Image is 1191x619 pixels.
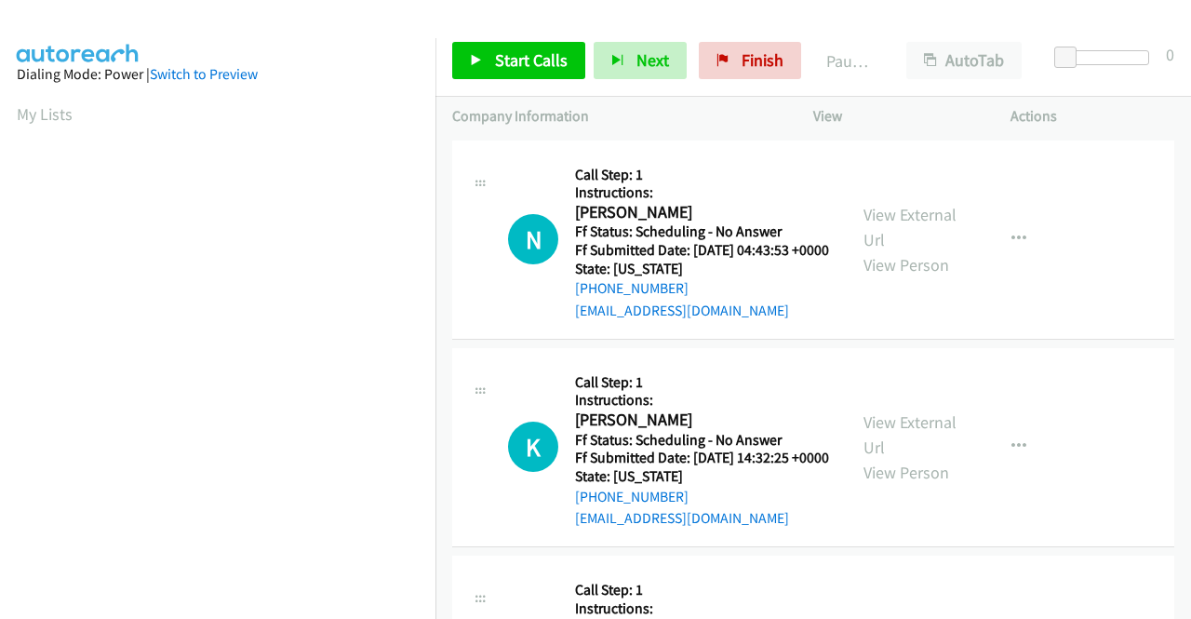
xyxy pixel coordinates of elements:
[575,202,823,223] h2: [PERSON_NAME]
[863,411,957,458] a: View External Url
[508,422,558,472] h1: K
[508,214,558,264] div: The call is yet to be attempted
[575,183,829,202] h5: Instructions:
[575,581,829,599] h5: Call Step: 1
[1010,105,1174,128] p: Actions
[699,42,801,79] a: Finish
[575,241,829,260] h5: Ff Submitted Date: [DATE] 04:43:53 +0000
[452,42,585,79] a: Start Calls
[575,302,789,319] a: [EMAIL_ADDRESS][DOMAIN_NAME]
[508,214,558,264] h1: N
[594,42,687,79] button: Next
[636,49,669,71] span: Next
[495,49,568,71] span: Start Calls
[575,260,829,278] h5: State: [US_STATE]
[1064,50,1149,65] div: Delay between calls (in seconds)
[575,431,829,450] h5: Ff Status: Scheduling - No Answer
[863,462,949,483] a: View Person
[575,410,823,431] h2: [PERSON_NAME]
[1166,42,1174,67] div: 0
[906,42,1022,79] button: AutoTab
[813,105,977,128] p: View
[575,467,829,486] h5: State: [US_STATE]
[575,599,829,618] h5: Instructions:
[575,279,689,297] a: [PHONE_NUMBER]
[575,509,789,527] a: [EMAIL_ADDRESS][DOMAIN_NAME]
[742,49,783,71] span: Finish
[17,103,73,125] a: My Lists
[575,488,689,505] a: [PHONE_NUMBER]
[150,65,258,83] a: Switch to Preview
[575,391,829,410] h5: Instructions:
[863,204,957,250] a: View External Url
[575,373,829,392] h5: Call Step: 1
[863,254,949,276] a: View Person
[17,63,419,86] div: Dialing Mode: Power |
[575,222,829,241] h5: Ff Status: Scheduling - No Answer
[452,105,780,128] p: Company Information
[575,166,829,184] h5: Call Step: 1
[826,48,873,74] p: Paused
[575,449,829,467] h5: Ff Submitted Date: [DATE] 14:32:25 +0000
[508,422,558,472] div: The call is yet to be attempted
[1138,235,1191,384] iframe: Resource Center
